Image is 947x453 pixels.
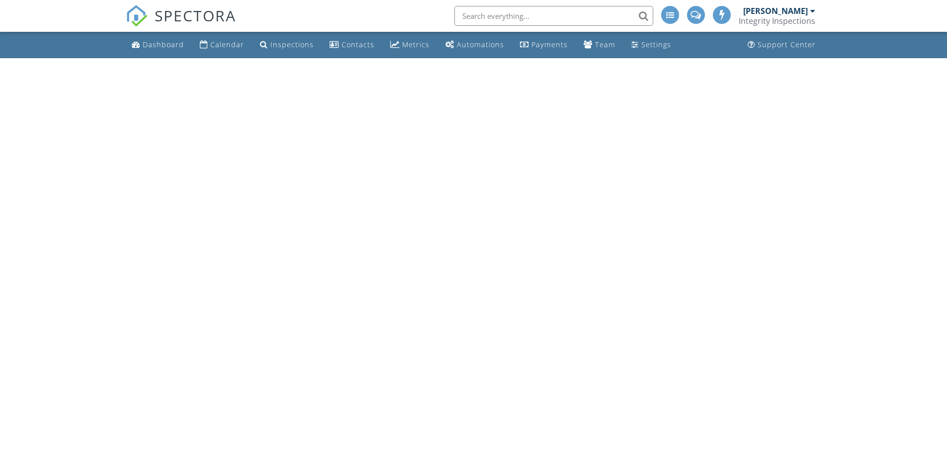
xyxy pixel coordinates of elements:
[454,6,653,26] input: Search everything...
[441,36,508,54] a: Automations (Advanced)
[256,36,318,54] a: Inspections
[126,5,148,27] img: The Best Home Inspection Software - Spectora
[386,36,433,54] a: Metrics
[744,36,820,54] a: Support Center
[210,40,244,49] div: Calendar
[457,40,504,49] div: Automations
[143,40,184,49] div: Dashboard
[155,5,236,26] span: SPECTORA
[326,36,378,54] a: Contacts
[739,16,815,26] div: Integrity Inspections
[342,40,374,49] div: Contacts
[516,36,572,54] a: Payments
[402,40,430,49] div: Metrics
[126,13,236,34] a: SPECTORA
[627,36,675,54] a: Settings
[580,36,619,54] a: Team
[196,36,248,54] a: Calendar
[758,40,816,49] div: Support Center
[743,6,808,16] div: [PERSON_NAME]
[531,40,568,49] div: Payments
[128,36,188,54] a: Dashboard
[595,40,615,49] div: Team
[641,40,671,49] div: Settings
[270,40,314,49] div: Inspections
